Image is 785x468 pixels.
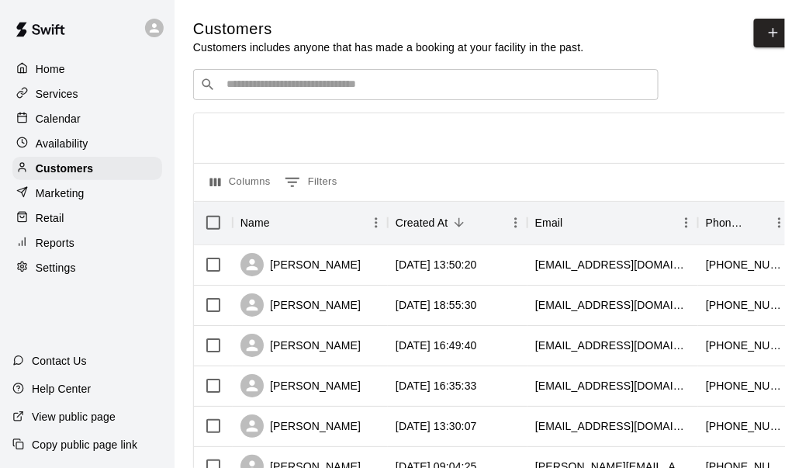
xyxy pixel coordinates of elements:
[388,201,527,244] div: Created At
[240,374,361,397] div: [PERSON_NAME]
[448,212,470,234] button: Sort
[206,170,275,195] button: Select columns
[193,69,659,100] div: Search customers by name or email
[36,111,81,127] p: Calendar
[12,206,162,230] a: Retail
[36,185,85,201] p: Marketing
[193,19,584,40] h5: Customers
[396,201,448,244] div: Created At
[675,211,698,234] button: Menu
[12,182,162,205] a: Marketing
[396,297,477,313] div: 2025-08-31 18:55:30
[563,212,585,234] button: Sort
[36,61,65,77] p: Home
[396,418,477,434] div: 2025-08-23 13:30:07
[706,338,783,353] div: +15025107496
[535,338,690,353] div: hayy0484@gmail.com
[12,256,162,279] a: Settings
[36,260,76,276] p: Settings
[32,409,116,425] p: View public page
[12,231,162,255] a: Reports
[12,107,162,130] a: Calendar
[746,212,768,234] button: Sort
[535,297,690,313] div: darrionms@yahoo.com
[240,253,361,276] div: [PERSON_NAME]
[36,210,64,226] p: Retail
[281,170,341,195] button: Show filters
[240,201,270,244] div: Name
[396,257,477,272] div: 2025-09-05 13:50:20
[240,293,361,317] div: [PERSON_NAME]
[504,211,527,234] button: Menu
[36,86,78,102] p: Services
[32,437,137,452] p: Copy public page link
[12,57,162,81] a: Home
[36,136,88,151] p: Availability
[240,414,361,438] div: [PERSON_NAME]
[12,132,162,155] a: Availability
[535,201,563,244] div: Email
[706,257,783,272] div: +16154749613
[706,378,783,393] div: +14239430737
[233,201,388,244] div: Name
[12,157,162,180] a: Customers
[527,201,698,244] div: Email
[535,418,690,434] div: kadams@livelife.church
[706,297,783,313] div: +16159343363
[706,201,746,244] div: Phone Number
[240,334,361,357] div: [PERSON_NAME]
[365,211,388,234] button: Menu
[535,378,690,393] div: tnsmokey23@comcast.net
[535,257,690,272] div: thetabithaneal@gmail.com
[36,161,93,176] p: Customers
[396,338,477,353] div: 2025-08-31 16:49:40
[32,381,91,397] p: Help Center
[32,353,87,369] p: Contact Us
[12,82,162,106] a: Services
[193,40,584,55] p: Customers includes anyone that has made a booking at your facility in the past.
[706,418,783,434] div: +19313490211
[270,212,292,234] button: Sort
[396,378,477,393] div: 2025-08-24 16:35:33
[36,235,74,251] p: Reports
